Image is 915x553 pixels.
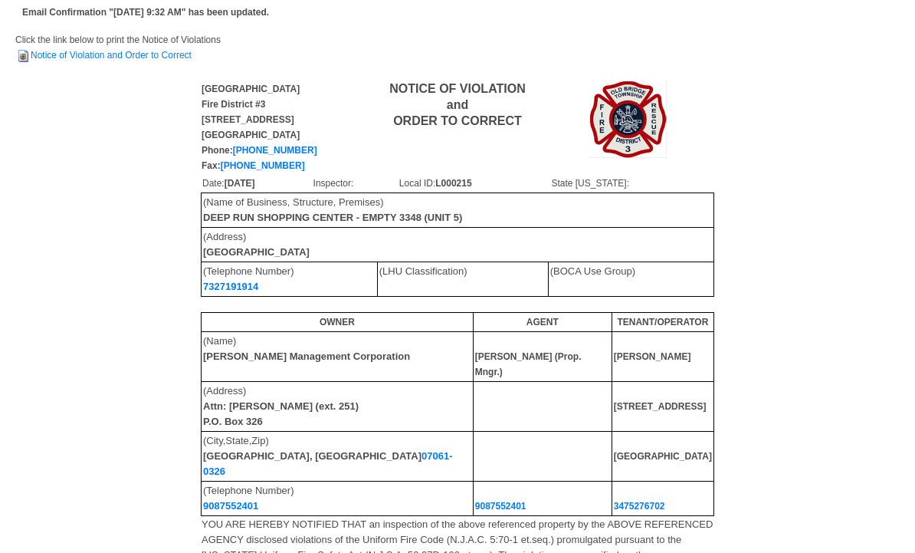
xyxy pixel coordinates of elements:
a: 9087552401 [475,501,526,512]
font: (Name) [203,335,410,362]
b: [PERSON_NAME] Management Corporation [203,351,410,362]
b: L000215 [435,178,471,189]
font: (Address) [203,231,310,258]
td: State [US_STATE]: [550,175,713,192]
td: Date: [202,175,313,192]
b: Attn: [PERSON_NAME] (ext. 251) P.O. Box 326 [203,400,359,427]
a: [PHONE_NUMBER] [221,160,305,171]
b: TENANT/OPERATOR [617,317,708,328]
td: Local ID: [398,175,551,192]
a: Notice of Violation and Order to Correct [15,50,192,61]
img: HTML Document [15,48,31,64]
a: 3475276702 [614,501,665,512]
span: Click the link below to print the Notice of Violations [15,35,221,61]
b: AGENT [526,317,559,328]
font: (Name of Business, Structure, Premises) [203,196,462,223]
b: [GEOGRAPHIC_DATA] Fire District #3 [STREET_ADDRESS] [GEOGRAPHIC_DATA] Phone: Fax: [202,84,317,171]
a: 7327191914 [203,281,258,292]
b: DEEP RUN SHOPPING CENTER - EMPTY 3348 (UNIT 5) [203,212,462,223]
b: [GEOGRAPHIC_DATA] [203,246,310,258]
font: (LHU Classification) [379,265,467,277]
b: [GEOGRAPHIC_DATA], [GEOGRAPHIC_DATA] [203,450,453,477]
b: [PERSON_NAME] [614,351,691,362]
b: [PERSON_NAME] (Prop. Mngr.) [475,351,582,377]
b: [STREET_ADDRESS] [614,401,707,412]
b: [GEOGRAPHIC_DATA] [614,451,712,462]
a: [PHONE_NUMBER] [233,145,317,156]
font: (Address) [203,385,359,427]
font: (Telephone Number) [203,485,294,512]
b: [DATE] [225,178,255,189]
font: (City,State,Zip) [203,435,453,477]
td: Inspector: [313,175,398,192]
b: OWNER [320,317,355,328]
font: (BOCA Use Group) [550,265,635,277]
b: NOTICE OF VIOLATION and ORDER TO CORRECT [389,82,525,127]
a: 9087552401 [203,500,258,512]
font: (Telephone Number) [203,265,294,292]
a: 07061-0326 [203,450,453,477]
td: Email Confirmation "[DATE] 9:32 AM" has been updated. [20,2,271,22]
img: Image [590,81,667,158]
